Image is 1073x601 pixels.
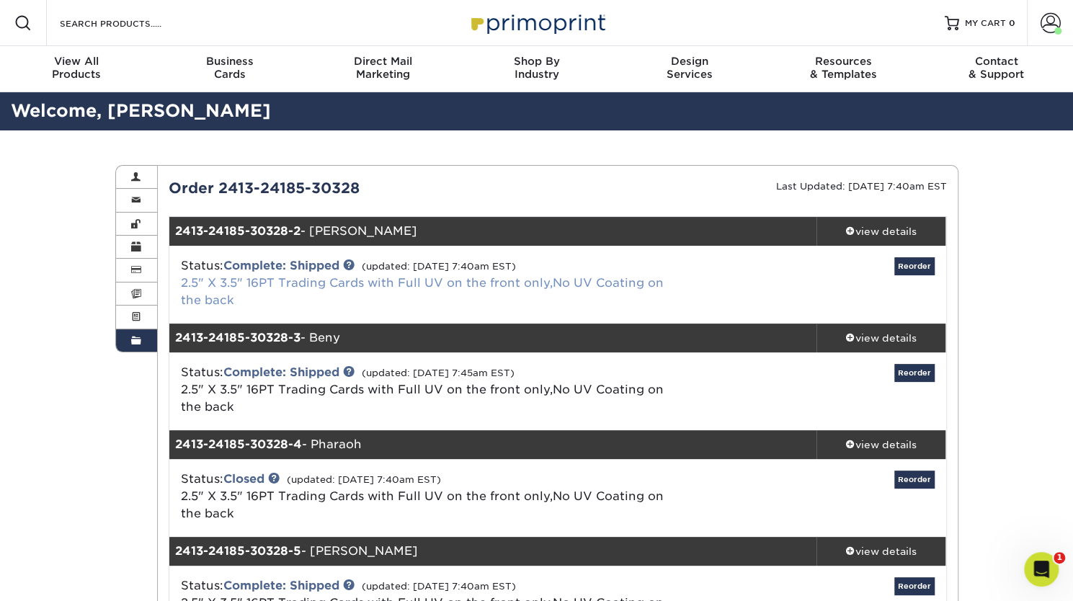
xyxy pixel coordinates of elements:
[816,331,946,345] div: view details
[169,537,816,566] div: - [PERSON_NAME]
[613,55,767,68] span: Design
[287,474,441,485] small: (updated: [DATE] 7:40am EST)
[613,55,767,81] div: Services
[170,257,687,309] div: Status:
[816,224,946,239] div: view details
[613,46,767,92] a: DesignServices
[153,55,307,68] span: Business
[920,55,1073,81] div: & Support
[465,7,609,38] img: Primoprint
[767,55,920,81] div: & Templates
[460,46,613,92] a: Shop ByIndustry
[460,55,613,68] span: Shop By
[223,579,339,592] a: Complete: Shipped
[816,217,946,246] a: view details
[169,217,816,246] div: - [PERSON_NAME]
[169,324,816,352] div: - Beny
[460,55,613,81] div: Industry
[181,489,664,520] a: 2.5" X 3.5" 16PT Trading Cards with Full UV on the front only,No UV Coating on the back
[1054,552,1065,564] span: 1
[920,46,1073,92] a: Contact& Support
[1009,18,1015,28] span: 0
[362,261,516,272] small: (updated: [DATE] 7:40am EST)
[175,544,301,558] strong: 2413-24185-30328-5
[767,46,920,92] a: Resources& Templates
[181,383,664,414] a: 2.5" X 3.5" 16PT Trading Cards with Full UV on the front only,No UV Coating on the back
[816,437,946,452] div: view details
[223,365,339,379] a: Complete: Shipped
[894,257,935,275] a: Reorder
[175,224,300,238] strong: 2413-24185-30328-2
[169,430,816,459] div: - Pharaoh
[170,364,687,416] div: Status:
[894,364,935,382] a: Reorder
[1024,552,1059,587] iframe: Intercom live chat
[965,17,1006,30] span: MY CART
[306,55,460,68] span: Direct Mail
[816,544,946,558] div: view details
[223,259,339,272] a: Complete: Shipped
[816,324,946,352] a: view details
[920,55,1073,68] span: Contact
[153,55,307,81] div: Cards
[306,46,460,92] a: Direct MailMarketing
[153,46,307,92] a: BusinessCards
[894,577,935,595] a: Reorder
[58,14,199,32] input: SEARCH PRODUCTS.....
[362,368,515,378] small: (updated: [DATE] 7:45am EST)
[158,177,558,199] div: Order 2413-24185-30328
[175,331,300,344] strong: 2413-24185-30328-3
[306,55,460,81] div: Marketing
[181,276,664,307] a: 2.5" X 3.5" 16PT Trading Cards with Full UV on the front only,No UV Coating on the back
[175,437,302,451] strong: 2413-24185-30328-4
[223,472,264,486] a: Closed
[894,471,935,489] a: Reorder
[767,55,920,68] span: Resources
[776,181,947,192] small: Last Updated: [DATE] 7:40am EST
[170,471,687,522] div: Status:
[816,537,946,566] a: view details
[362,581,516,592] small: (updated: [DATE] 7:40am EST)
[816,430,946,459] a: view details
